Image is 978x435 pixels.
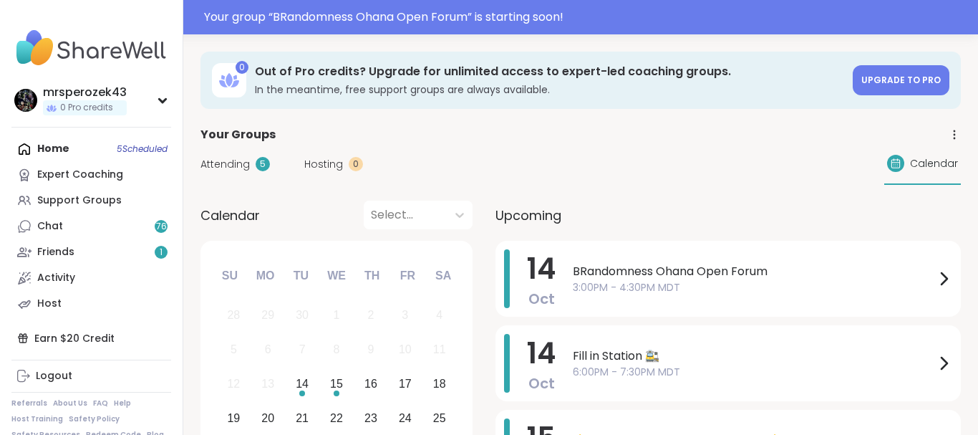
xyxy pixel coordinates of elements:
div: Not available Saturday, October 4th, 2025 [424,300,455,331]
div: Choose Friday, October 24th, 2025 [389,403,420,434]
a: Help [114,398,131,408]
div: 11 [433,340,446,359]
a: FAQ [93,398,108,408]
div: Not available Saturday, October 11th, 2025 [424,335,455,365]
div: Not available Wednesday, October 1st, 2025 [321,300,352,331]
h3: In the meantime, free support groups are always available. [255,82,844,97]
span: Fill in Station 🚉 [573,348,935,365]
div: 17 [399,374,412,393]
div: Not available Sunday, September 28th, 2025 [218,300,249,331]
span: Oct [528,373,555,393]
div: Choose Sunday, October 19th, 2025 [218,403,249,434]
div: Earn $20 Credit [11,325,171,351]
a: Expert Coaching [11,162,171,188]
span: 14 [527,249,556,289]
div: Support Groups [37,193,122,208]
span: Hosting [304,157,343,172]
div: Choose Wednesday, October 22nd, 2025 [321,403,352,434]
div: 12 [227,374,240,393]
h3: Out of Pro credits? Upgrade for unlimited access to expert-led coaching groups. [255,64,844,80]
div: 16 [364,374,377,393]
span: 0 Pro credits [60,102,113,114]
a: Logout [11,363,171,389]
span: BRandomness Ohana Open Forum [573,263,935,280]
div: 24 [399,408,412,428]
div: Not available Monday, October 6th, 2025 [253,335,284,365]
div: 6 [265,340,271,359]
div: 18 [433,374,446,393]
a: Chat76 [11,214,171,239]
span: Upgrade to Pro [861,74,941,86]
span: Attending [200,157,250,172]
div: Not available Tuesday, September 30th, 2025 [287,300,318,331]
img: ShareWell Nav Logo [11,23,171,73]
a: Activity [11,265,171,291]
div: Activity [37,271,75,285]
span: Oct [528,289,555,309]
div: 29 [261,305,274,325]
div: Not available Monday, September 29th, 2025 [253,300,284,331]
div: 0 [236,61,248,74]
div: Not available Friday, October 3rd, 2025 [389,300,420,331]
div: 7 [299,340,306,359]
span: 14 [527,333,556,373]
div: 14 [296,374,309,393]
div: 13 [261,374,274,393]
div: 2 [367,305,374,325]
div: 22 [330,408,343,428]
div: Choose Tuesday, October 21st, 2025 [287,403,318,434]
a: Referrals [11,398,47,408]
div: 25 [433,408,446,428]
div: 4 [436,305,442,325]
div: 19 [227,408,240,428]
div: Chat [37,219,63,234]
div: Fr [392,260,423,292]
div: Friends [37,245,74,259]
div: Choose Monday, October 20th, 2025 [253,403,284,434]
div: Not available Sunday, October 5th, 2025 [218,335,249,365]
span: Your Groups [200,126,276,143]
div: Tu [285,260,316,292]
div: Not available Wednesday, October 8th, 2025 [321,335,352,365]
div: 0 [349,157,363,171]
span: Upcoming [495,206,561,225]
div: Expert Coaching [37,168,123,182]
div: 28 [227,305,240,325]
div: Not available Tuesday, October 7th, 2025 [287,335,318,365]
a: About Us [53,398,87,408]
div: Su [214,260,246,292]
div: Not available Monday, October 13th, 2025 [253,369,284,400]
div: mrsperozek43 [43,85,127,100]
span: 76 [156,221,167,233]
div: Choose Thursday, October 23rd, 2025 [356,403,387,434]
div: 8 [334,340,340,359]
div: 5 [256,157,270,171]
div: Choose Wednesday, October 15th, 2025 [321,369,352,400]
div: Th [357,260,388,292]
div: Your group “ BRandomness Ohana Open Forum ” is starting soon! [204,9,969,26]
div: Not available Friday, October 10th, 2025 [389,335,420,365]
div: Host [37,297,62,311]
div: Not available Thursday, October 2nd, 2025 [356,300,387,331]
span: Calendar [910,156,958,171]
div: 23 [364,408,377,428]
a: Support Groups [11,188,171,214]
div: Mo [249,260,281,292]
div: Choose Saturday, October 25th, 2025 [424,403,455,434]
div: We [321,260,352,292]
div: Choose Tuesday, October 14th, 2025 [287,369,318,400]
div: 5 [231,340,237,359]
span: 6:00PM - 7:30PM MDT [573,365,935,380]
div: 20 [261,408,274,428]
div: 21 [296,408,309,428]
span: Calendar [200,206,260,225]
div: Logout [36,369,72,383]
a: Host [11,291,171,317]
div: Sa [427,260,459,292]
div: 9 [367,340,374,359]
a: Friends1 [11,239,171,265]
div: Choose Thursday, October 16th, 2025 [356,369,387,400]
div: Not available Sunday, October 12th, 2025 [218,369,249,400]
div: Choose Saturday, October 18th, 2025 [424,369,455,400]
div: 10 [399,340,412,359]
